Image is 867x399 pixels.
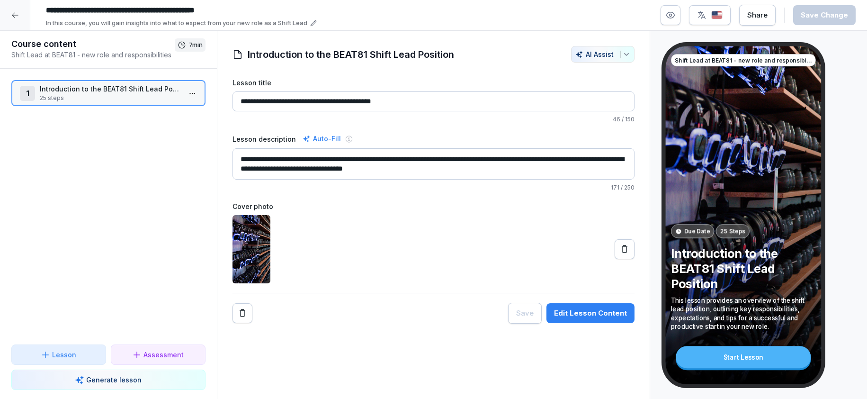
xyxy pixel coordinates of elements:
button: Assessment [111,345,206,365]
button: Generate lesson [11,370,206,390]
p: 25 Steps [720,227,745,236]
button: Save [508,303,542,324]
span: 46 [613,116,620,123]
p: Generate lesson [86,375,142,385]
div: Save [516,308,534,318]
p: Shift Lead at BEAT81 - new role and responsibilities [675,56,812,64]
button: Save Change [793,5,856,25]
p: In this course, you will gain insights into what to expect from your new role as a Shift Lead [46,18,307,28]
p: 7 min [189,40,203,50]
p: This lesson provides an overview of the shift lead position, outlining key responsibilities, expe... [671,296,816,331]
h1: Course content [11,38,175,50]
button: Lesson [11,345,106,365]
p: / 150 [232,115,635,124]
p: / 250 [232,183,635,192]
label: Lesson title [232,78,635,88]
button: Remove [232,303,252,323]
p: Due Date [684,227,710,236]
h1: Introduction to the BEAT81 Shift Lead Position [248,47,454,62]
div: Save Change [801,10,848,20]
p: Introduction to the BEAT81 Shift Lead Position [671,246,816,291]
button: Share [739,5,776,26]
p: Shift Lead at BEAT81 - new role and responsibilities [11,50,175,60]
label: Lesson description [232,134,296,144]
button: Edit Lesson Content [546,303,635,323]
span: 171 [611,184,619,191]
div: Edit Lesson Content [554,308,627,318]
label: Cover photo [232,201,635,211]
p: Assessment [143,350,184,360]
div: 1Introduction to the BEAT81 Shift Lead Position25 steps [11,80,206,106]
div: Start Lesson [676,346,811,368]
div: AI Assist [575,50,630,58]
p: Lesson [52,350,76,360]
div: 1 [20,86,35,101]
img: us.svg [711,11,723,20]
button: AI Assist [571,46,635,63]
div: Auto-Fill [301,133,343,145]
p: 25 steps [40,94,181,102]
p: Introduction to the BEAT81 Shift Lead Position [40,84,181,94]
img: tbrmkwn7eamm26jc4mk09en6.png [232,215,270,283]
div: Share [747,10,768,20]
